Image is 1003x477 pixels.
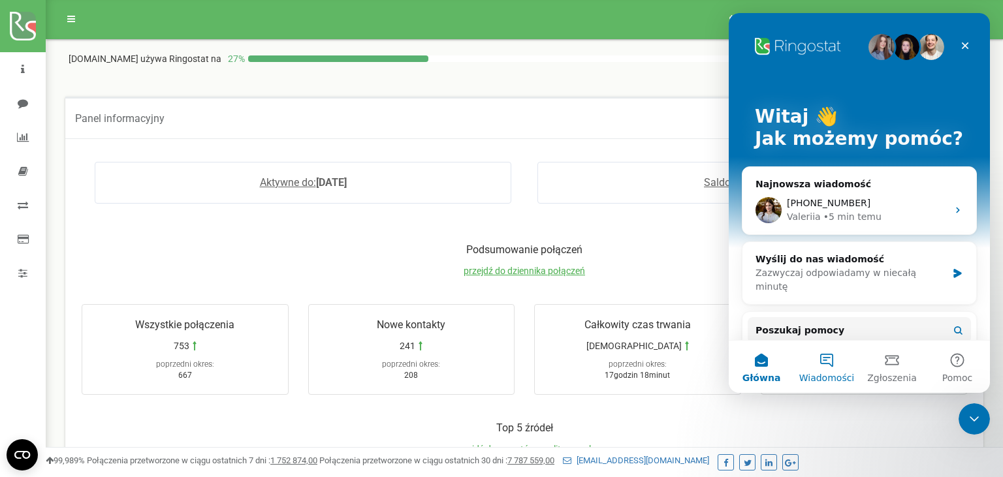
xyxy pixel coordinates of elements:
[466,243,582,256] span: Podsumowanie połączeń
[75,112,165,125] span: Panel informacyjny
[270,455,317,465] u: 1 752 874,00
[135,318,234,331] span: Wszystkie połączenia
[563,455,709,465] a: [EMAIL_ADDRESS][DOMAIN_NAME]
[729,13,990,393] iframe: Intercom live chat
[377,318,445,331] span: Nowe kontakty
[586,339,682,352] span: [DEMOGRAPHIC_DATA]
[7,439,38,470] button: Open CMP widget
[10,12,36,40] img: ringostat logo
[464,266,585,276] a: przejdź do dziennika połączeń
[140,54,221,64] span: używa Ringostat na
[319,455,554,465] span: Połączenia przetworzone w ciągu ostatnich 30 dni :
[404,371,418,380] span: 208
[69,52,221,65] p: [DOMAIN_NAME]
[260,176,316,189] span: Aktywne do:
[400,339,415,352] span: 241
[454,444,594,454] a: przejdź do raportów analitycznych
[704,176,733,189] span: Saldo:
[382,360,440,369] span: poprzedni okres:
[959,403,990,435] iframe: Intercom live chat
[221,52,248,65] p: 27 %
[609,360,667,369] span: poprzedni okres:
[260,176,347,189] a: Aktywne do:[DATE]
[496,422,553,434] span: Top 5 źródeł
[605,371,670,380] span: 17godzin 18minut
[507,455,554,465] u: 7 787 559,00
[178,371,192,380] span: 667
[87,455,317,465] span: Połączenia przetworzone w ciągu ostatnich 7 dni :
[704,176,788,189] a: Saldo:317,50 EUR
[174,339,189,352] span: 753
[584,318,691,331] span: Całkowity czas trwania
[156,360,214,369] span: poprzedni okres:
[46,455,85,465] span: 99,989%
